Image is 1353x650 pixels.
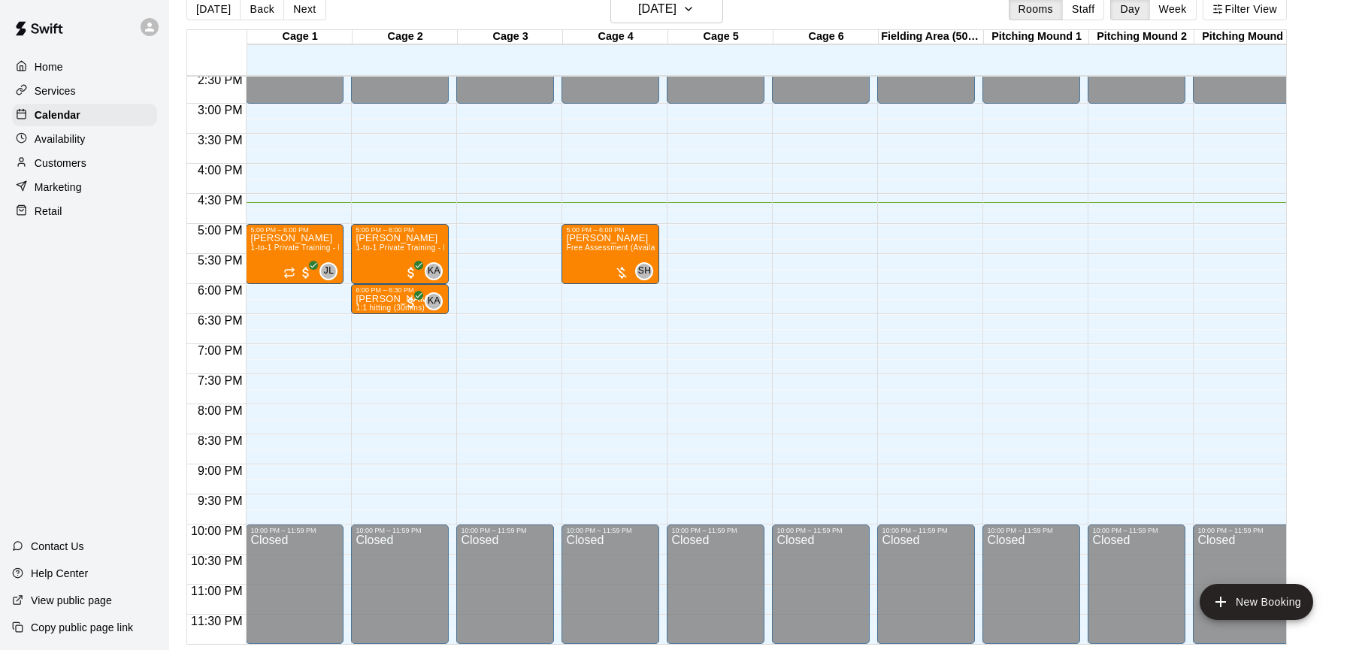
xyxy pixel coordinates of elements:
div: 5:00 PM – 6:00 PM: 1-to-1 Private Training - Hitting [246,224,344,284]
span: All customers have paid [404,265,419,280]
div: Kevin Akiyama [425,262,443,280]
a: Calendar [12,104,157,126]
div: Closed [1092,534,1181,649]
a: Services [12,80,157,102]
div: 5:00 PM – 6:00 PM [566,226,655,234]
span: 11:00 PM [187,585,246,597]
div: 5:00 PM – 6:00 PM: 1-to-1 Private Training - Hitting [351,224,449,284]
div: John Lamanna [319,262,337,280]
span: 1-to-1 Private Training - Hitting [250,243,361,252]
span: KA [428,294,440,309]
div: 10:00 PM – 11:59 PM [250,527,339,534]
div: Closed [566,534,655,649]
a: Marketing [12,176,157,198]
div: 10:00 PM – 11:59 PM [671,527,760,534]
div: 10:00 PM – 11:59 PM: Closed [982,525,1080,644]
div: 5:00 PM – 6:00 PM [356,226,444,234]
div: Cage 3 [458,30,563,44]
p: Calendar [35,107,80,122]
a: Retail [12,200,157,222]
p: Services [35,83,76,98]
span: All customers have paid [298,265,313,280]
div: Fielding Area (50x28 feet) [879,30,984,44]
span: 8:30 PM [194,434,247,447]
a: Customers [12,152,157,174]
span: 8:00 PM [194,404,247,417]
div: Pitching Mound 3 [1194,30,1300,44]
span: 4:30 PM [194,194,247,207]
p: View public page [31,593,112,608]
div: Closed [671,534,760,649]
span: SH [638,264,651,279]
div: 10:00 PM – 11:59 PM: Closed [1193,525,1291,644]
span: 5:00 PM [194,224,247,237]
div: 10:00 PM – 11:59 PM: Closed [351,525,449,644]
div: 5:00 PM – 6:00 PM [250,226,339,234]
span: 3:30 PM [194,134,247,147]
div: Closed [987,534,1076,649]
div: 10:00 PM – 11:59 PM: Closed [456,525,554,644]
span: 10:00 PM [187,525,246,537]
div: Pitching Mound 2 [1089,30,1194,44]
span: 6:00 PM [194,284,247,297]
span: 6:30 PM [194,314,247,327]
div: 10:00 PM – 11:59 PM [1197,527,1286,534]
div: 10:00 PM – 11:59 PM: Closed [877,525,975,644]
span: 9:00 PM [194,464,247,477]
span: 11:30 PM [187,615,246,627]
a: Home [12,56,157,78]
div: Closed [356,534,444,649]
div: 10:00 PM – 11:59 PM: Closed [667,525,764,644]
p: Home [35,59,63,74]
div: 5:00 PM – 6:00 PM: Herschel Neuman [561,224,659,284]
div: 10:00 PM – 11:59 PM [987,527,1076,534]
span: 4:00 PM [194,164,247,177]
div: 10:00 PM – 11:59 PM: Closed [246,525,344,644]
div: Closed [250,534,339,649]
div: Cage 2 [353,30,458,44]
span: JL [324,264,334,279]
p: Availability [35,132,86,147]
div: Cage 1 [247,30,353,44]
div: Shoya Hase [635,262,653,280]
div: 10:00 PM – 11:59 PM: Closed [561,525,659,644]
a: Availability [12,128,157,150]
button: add [1200,584,1313,620]
span: 5:30 PM [194,254,247,267]
span: Kevin Akiyama [431,262,443,280]
div: Kevin Akiyama [425,292,443,310]
span: 1-to-1 Private Training - Hitting [356,243,466,252]
span: Recurring event [283,267,295,279]
p: Marketing [35,180,82,195]
div: Cage 6 [773,30,879,44]
span: All customers have paid [404,295,419,310]
div: 10:00 PM – 11:59 PM: Closed [772,525,870,644]
div: 10:00 PM – 11:59 PM [1092,527,1181,534]
div: Closed [1197,534,1286,649]
div: 10:00 PM – 11:59 PM [566,527,655,534]
p: Retail [35,204,62,219]
span: Shoya Hase [641,262,653,280]
span: 2:30 PM [194,74,247,86]
div: Cage 4 [563,30,668,44]
div: Closed [461,534,549,649]
span: 9:30 PM [194,494,247,507]
div: Closed [882,534,970,649]
div: 10:00 PM – 11:59 PM [356,527,444,534]
span: John Lamanna [325,262,337,280]
p: Copy public page link [31,620,133,635]
div: Closed [776,534,865,649]
div: 10:00 PM – 11:59 PM [461,527,549,534]
span: Free Assessment (Available to only new players to our training program) [566,243,824,252]
span: 10:30 PM [187,555,246,567]
span: 1:1 hitting (30mins) [356,304,425,312]
div: 6:00 PM – 6:30 PM [356,286,444,294]
span: 7:00 PM [194,344,247,357]
div: 6:00 PM – 6:30 PM: 1:1 hitting (30mins) [351,284,449,314]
